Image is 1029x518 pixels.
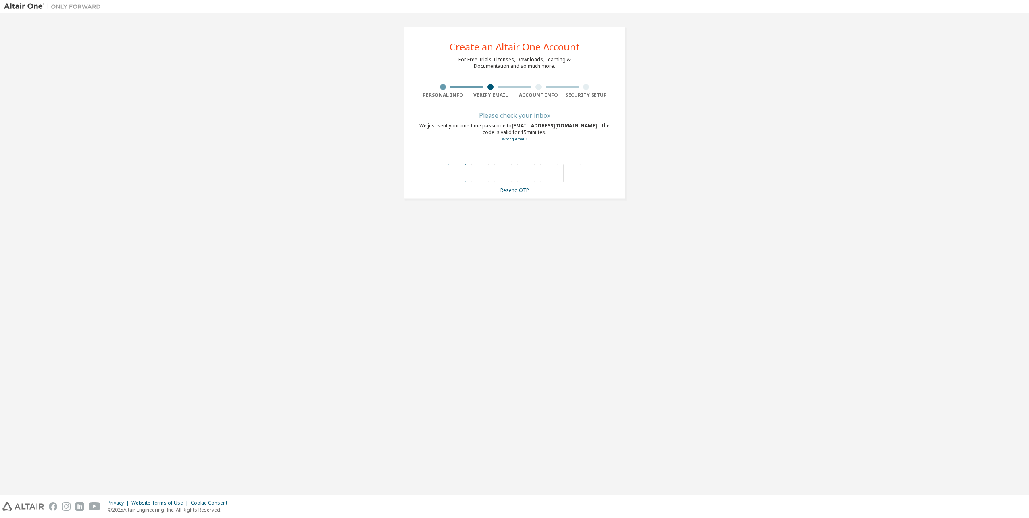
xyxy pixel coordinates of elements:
[49,502,57,511] img: facebook.svg
[75,502,84,511] img: linkedin.svg
[562,92,610,98] div: Security Setup
[89,502,100,511] img: youtube.svg
[131,500,191,506] div: Website Terms of Use
[108,500,131,506] div: Privacy
[62,502,71,511] img: instagram.svg
[419,123,610,142] div: We just sent your one-time passcode to . The code is valid for 15 minutes.
[191,500,232,506] div: Cookie Consent
[450,42,580,52] div: Create an Altair One Account
[4,2,105,10] img: Altair One
[419,92,467,98] div: Personal Info
[458,56,571,69] div: For Free Trials, Licenses, Downloads, Learning & Documentation and so much more.
[512,122,598,129] span: [EMAIL_ADDRESS][DOMAIN_NAME]
[467,92,515,98] div: Verify Email
[108,506,232,513] p: © 2025 Altair Engineering, Inc. All Rights Reserved.
[2,502,44,511] img: altair_logo.svg
[514,92,562,98] div: Account Info
[419,113,610,118] div: Please check your inbox
[502,136,527,142] a: Go back to the registration form
[500,187,529,194] a: Resend OTP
